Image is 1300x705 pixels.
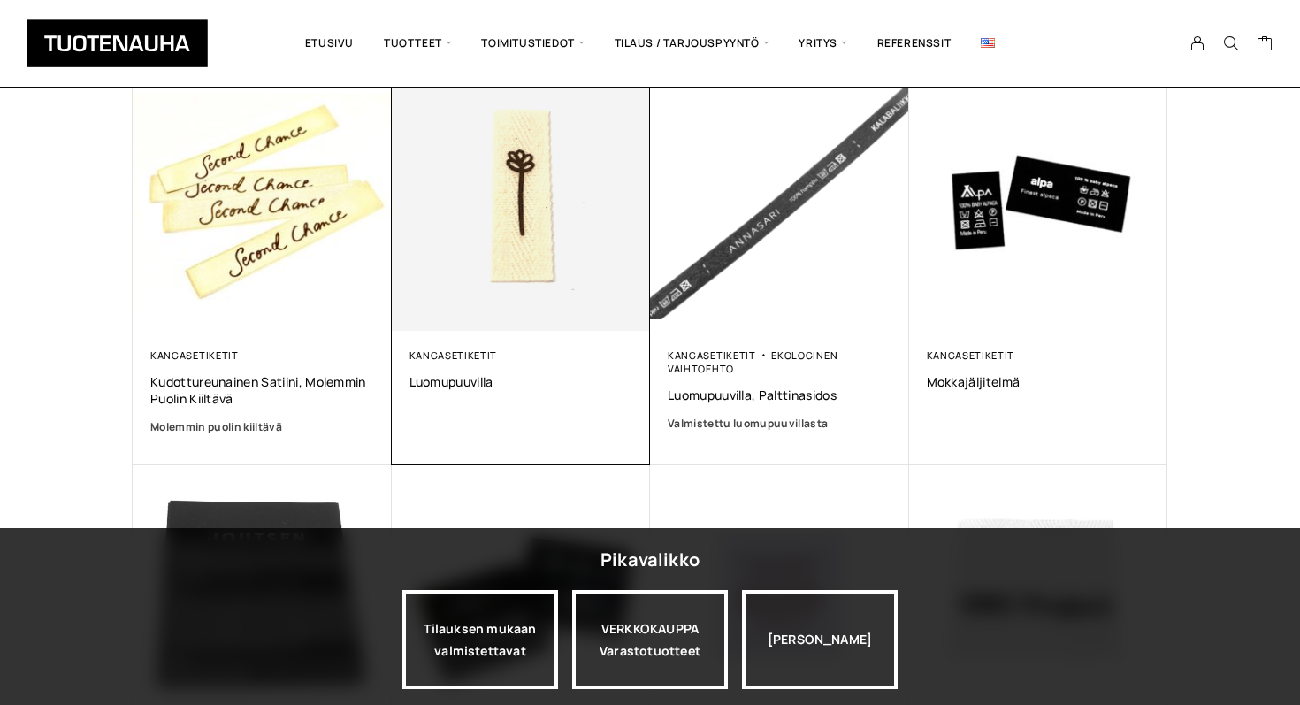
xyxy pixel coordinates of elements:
span: Yritys [784,13,861,73]
a: Kangasetiketit [668,349,756,362]
a: Luomupuuvilla, palttinasidos [668,387,891,403]
a: Referenssit [862,13,967,73]
a: Luomupuuvilla [409,373,633,390]
button: Search [1214,35,1248,51]
a: VERKKOKAUPPAVarastotuotteet [572,590,728,689]
span: Toimitustiedot [466,13,599,73]
a: Kangasetiketit [927,349,1015,362]
a: Ekologinen vaihtoehto [668,349,837,375]
img: English [981,38,995,48]
a: Etusivu [290,13,369,73]
a: Kudottureunainen satiini, molemmin puolin kiiltävä [150,373,374,407]
span: Tilaus / Tarjouspyyntö [600,13,784,73]
a: My Account [1181,35,1215,51]
div: [PERSON_NAME] [742,590,898,689]
div: Pikavalikko [600,544,700,576]
b: Molemmin puolin kiiltävä [150,419,282,434]
img: Tuotenauha Oy [27,19,208,67]
a: Cart [1257,34,1273,56]
a: Tilauksen mukaan valmistettavat [402,590,558,689]
a: Kangasetiketit [409,349,498,362]
a: Molemmin puolin kiiltävä [150,418,374,436]
a: Mokkajäljitelmä [927,373,1151,390]
span: Valmistettu luomupuuvillasta [668,416,828,431]
a: Valmistettu luomupuuvillasta [668,415,891,433]
span: Tuotteet [369,13,466,73]
a: Kangasetiketit [150,349,239,362]
div: VERKKOKAUPPA Varastotuotteet [572,590,728,689]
